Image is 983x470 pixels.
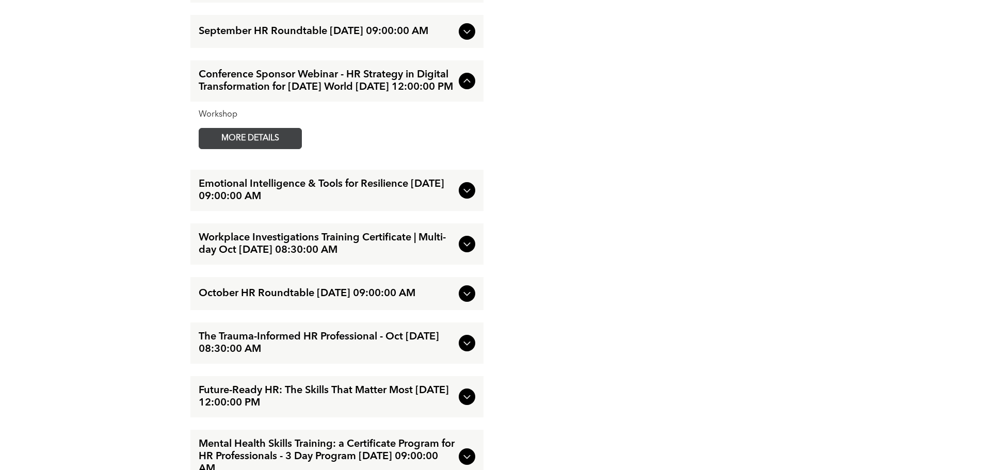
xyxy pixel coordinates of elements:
div: Workshop [199,110,475,120]
span: Conference Sponsor Webinar - HR Strategy in Digital Transformation for [DATE] World [DATE] 12:00:... [199,69,455,93]
a: MORE DETAILS [199,128,302,149]
span: October HR Roundtable [DATE] 09:00:00 AM [199,287,455,300]
span: Emotional Intelligence & Tools for Resilience [DATE] 09:00:00 AM [199,178,455,203]
span: The Trauma-Informed HR Professional - Oct [DATE] 08:30:00 AM [199,331,455,355]
span: Workplace Investigations Training Certificate | Multi-day Oct [DATE] 08:30:00 AM [199,232,455,256]
span: MORE DETAILS [210,128,291,149]
span: Future-Ready HR: The Skills That Matter Most [DATE] 12:00:00 PM [199,384,455,409]
span: September HR Roundtable [DATE] 09:00:00 AM [199,25,455,38]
